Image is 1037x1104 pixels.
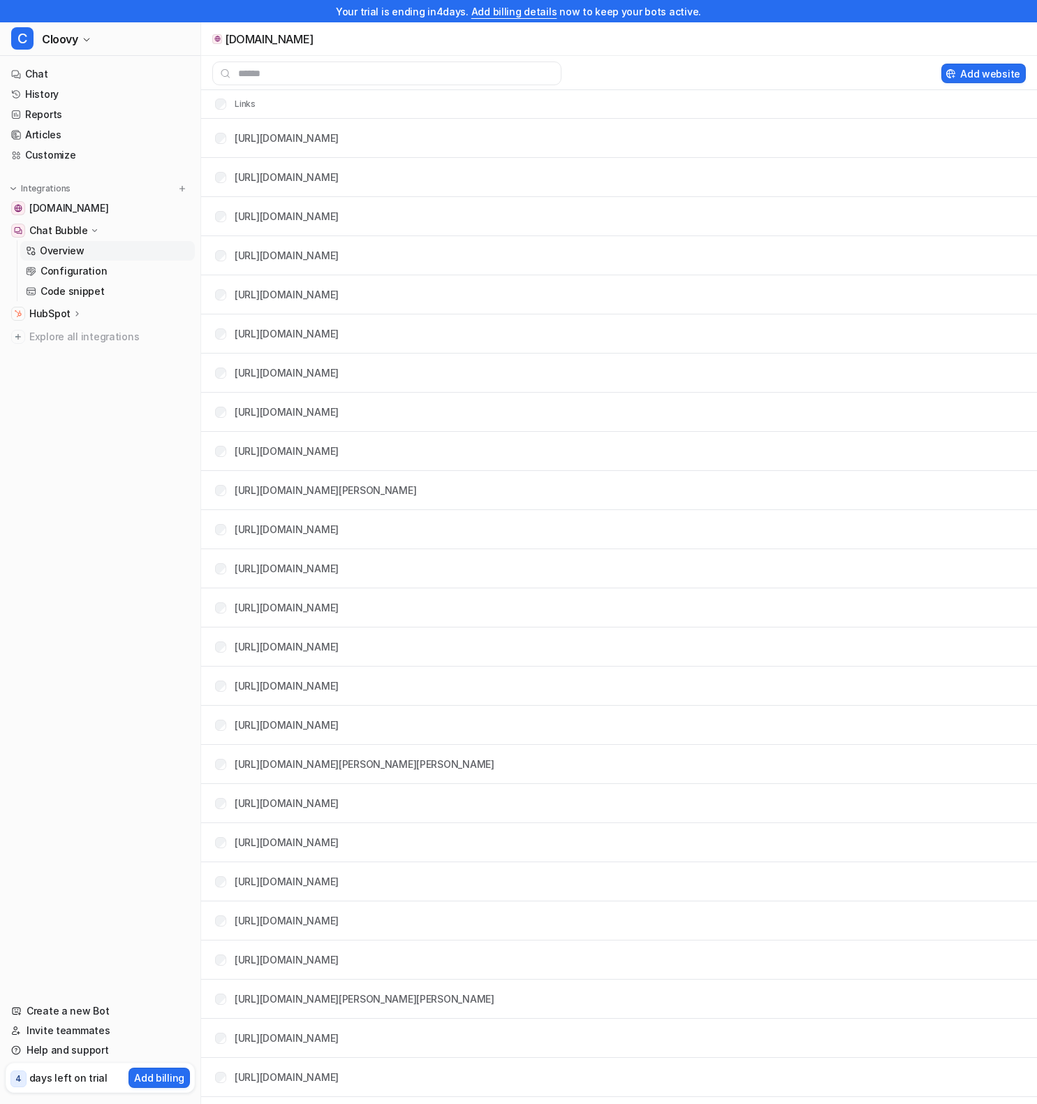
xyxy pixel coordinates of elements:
a: [URL][DOMAIN_NAME] [235,836,339,848]
a: [URL][DOMAIN_NAME] [235,210,339,222]
a: [URL][DOMAIN_NAME] [235,367,339,379]
img: explore all integrations [11,330,25,344]
img: help.cloover.co [14,204,22,212]
a: [URL][DOMAIN_NAME][PERSON_NAME] [235,484,416,496]
button: Integrations [6,182,75,196]
button: Add billing [128,1068,190,1088]
a: [URL][DOMAIN_NAME] [235,1071,339,1083]
a: Reports [6,105,195,124]
a: Overview [20,241,195,261]
a: [URL][DOMAIN_NAME] [235,406,339,418]
span: Cloovy [42,29,78,49]
a: History [6,85,195,104]
p: days left on trial [29,1070,108,1085]
img: HubSpot [14,310,22,318]
img: expand menu [8,184,18,194]
a: [URL][DOMAIN_NAME] [235,171,339,183]
p: Chat Bubble [29,224,88,238]
a: Create a new Bot [6,1001,195,1021]
a: [URL][DOMAIN_NAME] [235,132,339,144]
a: [URL][DOMAIN_NAME] [235,445,339,457]
a: [URL][DOMAIN_NAME] [235,680,339,692]
a: [URL][DOMAIN_NAME] [235,954,339,966]
a: [URL][DOMAIN_NAME] [235,915,339,927]
th: Links [204,96,256,112]
a: [URL][DOMAIN_NAME] [235,641,339,653]
p: Code snippet [41,284,105,298]
a: Chat [6,64,195,84]
a: [URL][DOMAIN_NAME] [235,328,339,340]
a: Add billing details [471,6,557,17]
a: [URL][DOMAIN_NAME] [235,719,339,731]
p: 4 [15,1073,22,1085]
a: Configuration [20,261,195,281]
a: [URL][DOMAIN_NAME] [235,602,339,613]
span: C [11,27,34,50]
a: [URL][DOMAIN_NAME] [235,876,339,887]
a: Help and support [6,1040,195,1060]
span: Explore all integrations [29,326,189,348]
a: Invite teammates [6,1021,195,1040]
a: [URL][DOMAIN_NAME] [235,797,339,809]
span: [DOMAIN_NAME] [29,201,108,215]
a: [URL][DOMAIN_NAME] [235,562,339,574]
p: HubSpot [29,307,71,321]
a: [URL][DOMAIN_NAME][PERSON_NAME][PERSON_NAME] [235,993,494,1005]
p: Integrations [21,183,71,194]
a: [URL][DOMAIN_NAME] [235,289,339,300]
p: Configuration [41,264,107,278]
p: Overview [40,244,84,258]
a: Articles [6,125,195,145]
a: Customize [6,145,195,165]
a: [URL][DOMAIN_NAME] [235,523,339,535]
img: menu_add.svg [177,184,187,194]
a: Code snippet [20,282,195,301]
a: [URL][DOMAIN_NAME] [235,249,339,261]
button: Add website [941,64,1026,83]
img: Chat Bubble [14,226,22,235]
a: [URL][DOMAIN_NAME] [235,1032,339,1044]
p: [DOMAIN_NAME] [225,32,314,46]
p: Add billing [134,1070,184,1085]
a: help.cloover.co[DOMAIN_NAME] [6,198,195,218]
img: help.cloover.co icon [214,36,221,42]
a: [URL][DOMAIN_NAME][PERSON_NAME][PERSON_NAME] [235,758,494,770]
a: Explore all integrations [6,327,195,347]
